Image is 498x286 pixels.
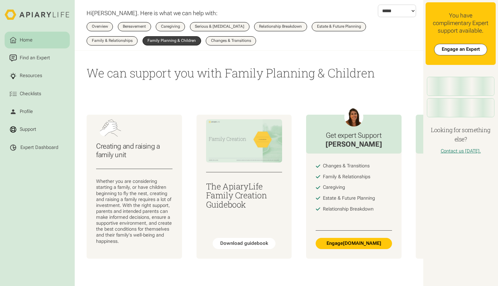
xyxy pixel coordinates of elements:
div: Caregiving [161,25,180,29]
a: Caregiving [156,22,185,31]
div: Resources [18,72,43,80]
span: [PERSON_NAME] [92,10,137,16]
h3: The ApiaryLife Family Creation Guidebook [206,182,282,210]
div: Support [18,126,37,133]
a: Support [5,121,70,138]
h1: We can support you with Family Planning & Children [87,65,411,81]
div: Family Planning & Children [147,39,196,43]
a: Find an Expert [5,50,70,67]
a: Changes & Transitions [206,36,256,45]
a: Family & Relationships [87,36,138,45]
form: Locale Form [378,5,416,17]
a: Relationship Breakdown [254,22,307,31]
a: Family Planning & Children [143,36,201,45]
div: Home [18,37,34,44]
a: Overview [87,22,113,31]
a: Engage an Expert [434,44,487,55]
div: Family & Relationships [92,39,133,43]
h4: Looking for something else? [426,126,495,143]
div: Estate & Future Planning [323,195,375,201]
div: Changes & Transitions [323,163,370,169]
div: Bereavement [123,25,146,29]
span: [DOMAIN_NAME] [343,241,381,246]
a: Expert Dashboard [5,139,70,156]
a: Engage[DOMAIN_NAME] [316,238,392,249]
div: Expert Dashboard [20,145,58,151]
div: Relationship Breakdown [259,25,302,29]
a: Bereavement [118,22,151,31]
a: Home [5,32,70,48]
div: Find an Expert [18,54,51,62]
h3: Get expert Support [326,131,382,140]
div: Caregiving [323,185,345,190]
div: Changes & Transitions [211,39,251,43]
div: Serious & [MEDICAL_DATA] [195,25,244,29]
div: [PERSON_NAME] [326,140,382,149]
div: Profile [18,108,34,115]
div: Relationship Breakdown [323,206,374,212]
a: Estate & Future Planning [312,22,366,31]
a: Serious & [MEDICAL_DATA] [190,22,249,31]
div: Family & Relationships [323,174,370,180]
p: Hi . Here is what we can help with: [87,10,218,17]
a: Profile [5,103,70,120]
a: Contact us [DATE]. [441,148,481,154]
a: Checklists [5,85,70,102]
div: You have complimentary Expert support available. [431,12,491,34]
div: Checklists [18,90,42,98]
p: Whether you are considering starting a family, or have children beginning to fly the nest, creati... [96,179,172,244]
a: Download guidebook [213,238,275,249]
a: Resources [5,68,70,84]
h3: Creating and raising a family unit [96,142,172,159]
div: Estate & Future Planning [317,25,361,29]
div: Download guidebook [220,241,268,246]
